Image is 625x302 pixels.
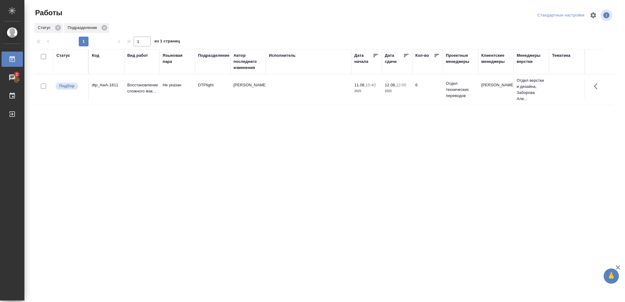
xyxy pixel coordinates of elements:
[68,25,99,31] p: Подразделение
[366,83,376,87] p: 15:40
[59,83,74,89] p: Подбор
[415,52,429,59] div: Кол-во
[92,52,99,59] div: Код
[354,52,373,65] div: Дата начала
[195,79,230,100] td: DTPlight
[481,52,511,65] div: Клиентские менеджеры
[590,79,605,94] button: Здесь прячутся важные кнопки
[12,71,21,77] span: 2
[354,83,366,87] p: 11.08,
[601,9,613,21] span: Посмотреть информацию
[385,83,396,87] p: 12.08,
[354,88,379,94] p: 2025
[412,79,443,100] td: 6
[64,23,109,33] div: Подразделение
[517,52,546,65] div: Менеджеры верстки
[127,82,157,94] p: Восстановление сложного мак...
[56,52,70,59] div: Статус
[586,8,601,23] span: Настроить таблицу
[396,83,406,87] p: 12:00
[34,23,63,33] div: Статус
[34,8,62,18] span: Работы
[478,79,514,100] td: [PERSON_NAME]
[127,52,148,59] div: Вид работ
[55,82,85,90] div: Можно подбирать исполнителей
[230,79,266,100] td: [PERSON_NAME]
[385,52,403,65] div: Дата сдачи
[269,52,296,59] div: Исполнитель
[606,270,616,282] span: 🙏
[198,52,229,59] div: Подразделение
[154,38,180,46] span: из 1 страниц
[38,25,53,31] p: Статус
[443,77,478,102] td: Отдел технических переводов
[92,82,121,88] div: dtp_AwA-1811
[604,268,619,284] button: 🙏
[536,11,586,20] div: split button
[517,77,546,102] p: Отдел верстки и дизайна, Заборова Але...
[385,88,409,94] p: 2025
[233,52,263,71] div: Автор последнего изменения
[163,52,192,65] div: Языковая пара
[446,52,475,65] div: Проектные менеджеры
[2,70,23,85] a: 2
[552,52,570,59] div: Тематика
[160,79,195,100] td: Не указан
